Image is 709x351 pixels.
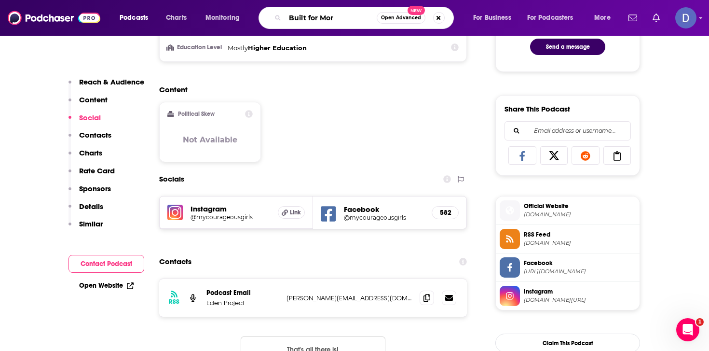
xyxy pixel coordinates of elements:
p: Reach & Audience [79,77,144,86]
span: Open Advanced [381,15,421,20]
span: More [594,11,611,25]
button: open menu [521,10,587,26]
p: Content [79,95,108,104]
span: Facebook [524,259,636,267]
p: Details [79,202,103,211]
img: Podchaser - Follow, Share and Rate Podcasts [8,9,100,27]
p: Charts [79,148,102,157]
input: Email address or username... [513,122,623,140]
a: Share on X/Twitter [540,146,568,165]
h2: Socials [159,170,184,188]
a: Official Website[DOMAIN_NAME] [500,200,636,221]
input: Search podcasts, credits, & more... [285,10,377,26]
a: Copy Link [603,146,631,165]
div: Search podcasts, credits, & more... [268,7,463,29]
button: open menu [466,10,523,26]
h5: Facebook [344,205,424,214]
a: Show notifications dropdown [649,10,664,26]
span: Monitoring [205,11,240,25]
button: Show profile menu [675,7,696,28]
a: Instagram[DOMAIN_NAME][URL] [500,286,636,306]
span: Link [290,209,301,216]
a: Share on Reddit [572,146,600,165]
button: Reach & Audience [68,77,144,95]
p: Social [79,113,101,122]
button: Send a message [530,39,605,55]
div: Search followers [504,121,631,140]
button: Charts [68,148,102,166]
span: Logged in as dianawurster [675,7,696,28]
h2: Content [159,85,459,94]
span: 1 [696,318,704,326]
button: Similar [68,219,103,237]
a: RSS Feed[DOMAIN_NAME] [500,229,636,249]
p: Sponsors [79,184,111,193]
p: Similar [79,219,103,228]
button: Content [68,95,108,113]
span: Mostly [228,44,248,52]
p: Rate Card [79,166,115,175]
p: [PERSON_NAME][EMAIL_ADDRESS][DOMAIN_NAME] [286,294,412,302]
p: Eden Project [206,299,279,307]
h2: Contacts [159,253,191,271]
button: Open AdvancedNew [377,12,425,24]
button: Contact Podcast [68,255,144,273]
button: open menu [113,10,161,26]
span: instagram.com/mycourageousgirls [524,296,636,304]
a: Share on Facebook [508,146,536,165]
span: For Podcasters [527,11,573,25]
h3: Not Available [183,135,237,144]
a: Facebook[URL][DOMAIN_NAME] [500,257,636,278]
span: https://www.facebook.com/mycourageousgirls [524,268,636,275]
span: Official Website [524,202,636,211]
button: open menu [587,10,623,26]
a: Open Website [79,281,134,290]
a: Show notifications dropdown [625,10,641,26]
span: RSS Feed [524,230,636,239]
span: Podcasts [120,11,148,25]
img: iconImage [167,205,183,220]
span: Charts [166,11,187,25]
span: mycourageousgirls.com [524,211,636,218]
h5: Instagram [191,204,270,213]
button: Rate Card [68,166,115,184]
button: Details [68,202,103,220]
h2: Political Skew [178,111,215,117]
span: For Business [473,11,511,25]
span: podcasts.subsplash.com [524,239,636,247]
a: @mycourageousgirls [344,214,424,221]
h3: Education Level [167,44,224,51]
img: User Profile [675,7,696,28]
button: open menu [199,10,252,26]
button: Social [68,113,101,131]
h5: 582 [440,209,450,217]
h3: Share This Podcast [504,104,570,113]
a: @mycourageousgirls [191,213,270,221]
button: Contacts [68,130,111,148]
iframe: Intercom live chat [676,318,699,341]
span: New [408,6,425,15]
p: Contacts [79,130,111,140]
button: Sponsors [68,184,111,202]
a: Charts [160,10,192,26]
p: Podcast Email [206,289,279,297]
a: Link [278,206,305,219]
h3: RSS [169,298,179,306]
span: Instagram [524,287,636,296]
span: Higher Education [248,44,307,52]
